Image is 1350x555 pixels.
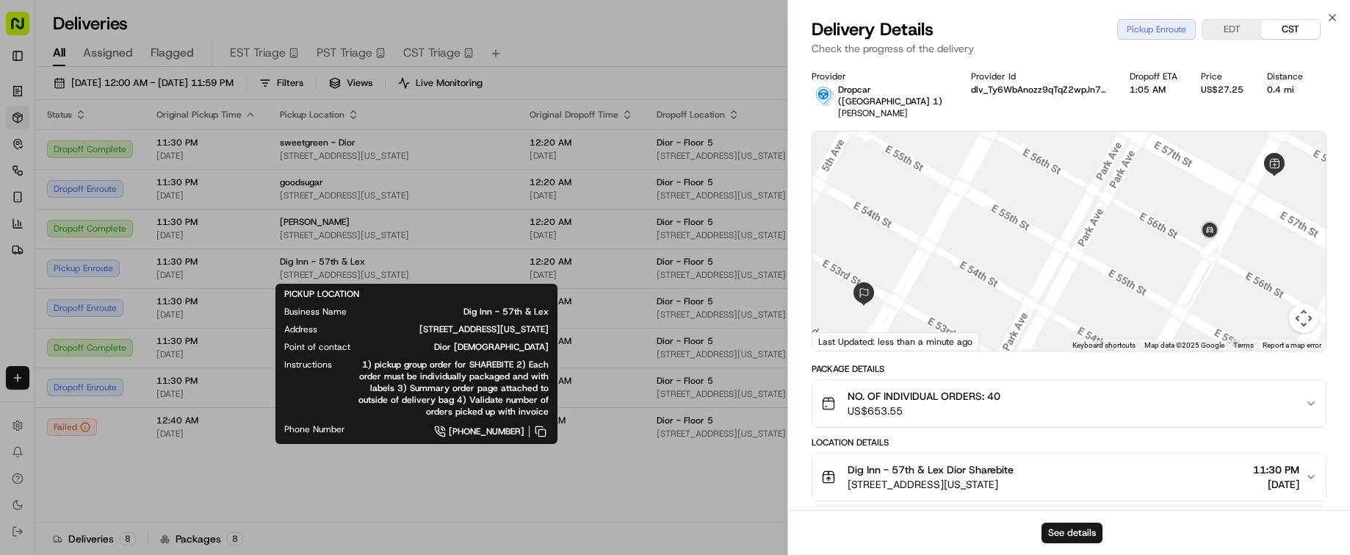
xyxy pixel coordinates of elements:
div: Dropoff ETA [1130,71,1177,82]
span: [DATE] [1253,477,1299,492]
div: Distance [1267,71,1303,82]
div: 0.4 mi [1267,84,1303,96]
div: US$27.25 [1201,84,1243,96]
span: 1) pickup group order for SHAREBITE 2) Each order must be individually packaged and with labels 3... [355,359,549,418]
img: Nash [15,15,44,44]
button: EDT [1202,20,1261,39]
img: Google [816,332,864,351]
div: Price [1201,71,1243,82]
button: Start new chat [250,145,267,162]
button: NO. OF INDIVIDUAL ORDERS: 40US$653.55 [812,380,1326,427]
p: Check the progress of the delivery [812,41,1326,56]
span: Knowledge Base [29,213,112,228]
span: PICKUP LOCATION [284,288,359,300]
a: Open this area in Google Maps (opens a new window) [816,332,864,351]
button: Map camera controls [1289,304,1318,333]
button: Dig Inn - 57th & Lex Dior Sharebite[STREET_ADDRESS][US_STATE]11:30 PM[DATE] [812,454,1326,501]
img: drop_car_logo.png [812,84,835,107]
a: Report a map error [1263,341,1321,349]
div: Start new chat [50,140,241,155]
button: dlv_Ty6WbAnozz9qTqZ2wpJn7w [971,84,1106,96]
span: Address [284,323,317,335]
span: [STREET_ADDRESS][US_STATE] [848,477,1014,492]
p: Welcome 👋 [15,59,267,82]
span: [PERSON_NAME] [838,107,908,119]
span: Pylon [146,249,178,260]
span: Point of contact [284,341,350,353]
div: Provider Id [971,71,1106,82]
span: Delivery Details [812,18,934,41]
span: Dior [DEMOGRAPHIC_DATA] [374,341,549,353]
a: [PHONE_NUMBER] [369,423,549,440]
span: Business Name [284,306,347,318]
span: NO. OF INDIVIDUAL ORDERS: 40 [848,389,1000,404]
span: Dig Inn - 57th & Lex [370,306,549,318]
div: We're available if you need us! [50,155,186,167]
a: Terms (opens in new tab) [1233,341,1254,349]
div: Provider [812,71,947,82]
div: 💻 [124,215,136,226]
span: US$653.55 [848,404,1000,418]
div: Last Updated: less than a minute ago [812,332,979,351]
div: 4 [1200,238,1219,257]
span: Map data ©2025 Google [1144,341,1224,349]
img: 1736555255976-a54dd68f-1ca7-489b-9aae-adbdc363a1c4 [15,140,41,167]
span: [PHONE_NUMBER] [449,426,524,437]
div: Location Details [812,437,1326,448]
a: 📗Knowledge Base [9,207,118,234]
button: CST [1261,20,1320,39]
a: 💻API Documentation [118,207,242,234]
span: 11:30 PM [1253,462,1299,477]
button: Keyboard shortcuts [1072,340,1136,351]
span: Instructions [284,359,332,370]
div: Package Details [812,363,1326,375]
input: Got a question? Start typing here... [38,95,264,110]
div: 1:05 AM [1130,84,1177,96]
span: Dig Inn - 57th & Lex Dior Sharebite [848,462,1014,477]
span: API Documentation [139,213,236,228]
span: Phone Number [284,423,345,435]
a: Powered byPylon [104,248,178,260]
span: [STREET_ADDRESS][US_STATE] [341,323,549,335]
p: Dropcar ([GEOGRAPHIC_DATA] 1) [838,84,947,107]
div: 📗 [15,215,26,226]
button: See details [1042,523,1102,543]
